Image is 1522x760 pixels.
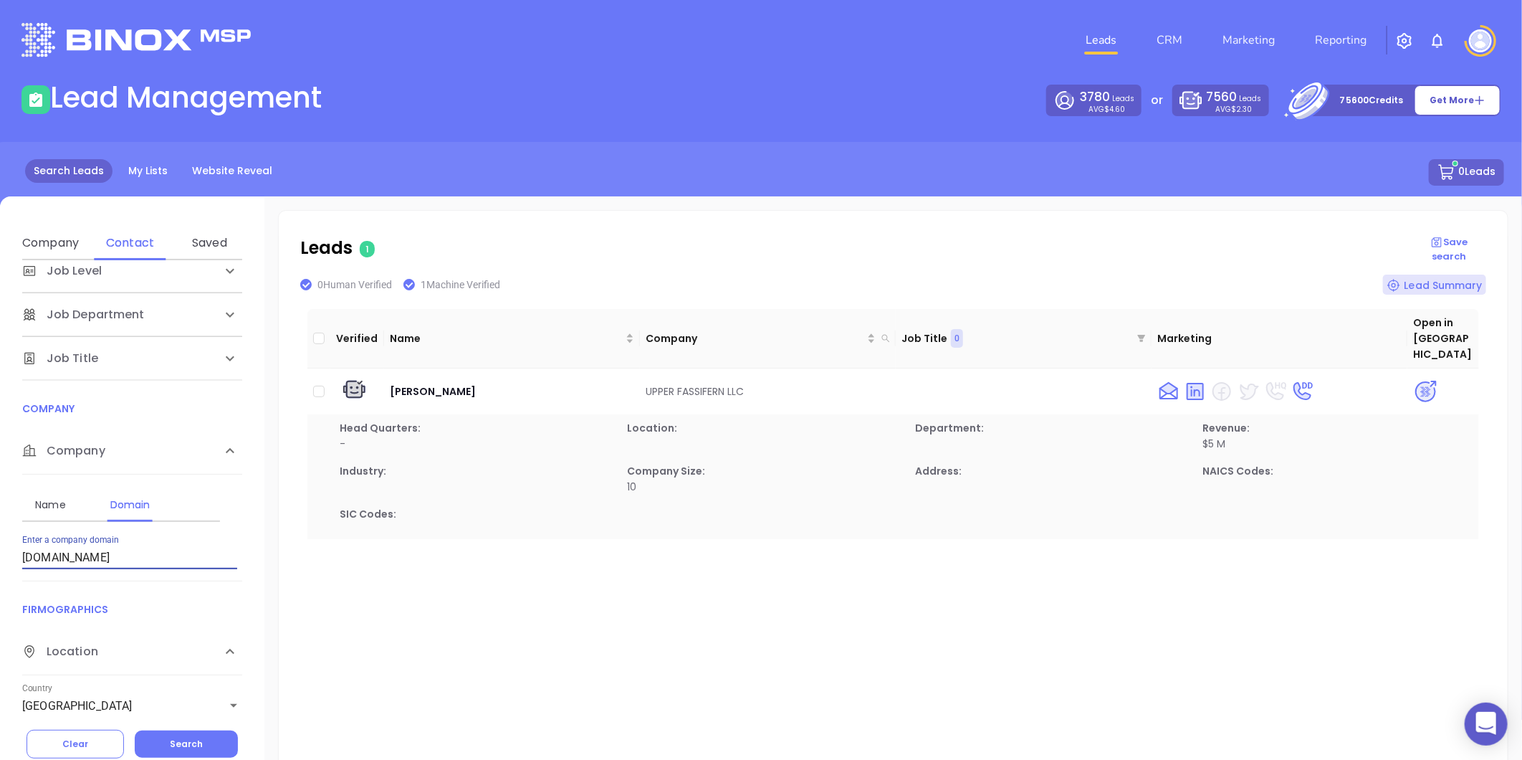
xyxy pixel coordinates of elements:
th: Marketing [1152,309,1407,369]
button: Get More [1415,85,1501,115]
p: Job Title [901,331,947,346]
span: Clear [62,738,88,750]
span: Job Level [22,262,102,280]
img: logo [21,23,251,57]
td: UPPER FASSIFERN LLC [640,372,896,411]
div: Location [22,629,242,675]
div: [GEOGRAPHIC_DATA] [22,695,242,718]
a: Leads [1080,26,1122,54]
p: AVG [1216,106,1253,113]
p: Leads [1080,88,1134,106]
p: AVG [1089,106,1126,113]
a: Website Reveal [183,159,281,183]
p: 10 [628,479,899,495]
button: 0Leads [1429,159,1504,186]
span: Company [646,331,864,346]
th: Verified [330,309,384,369]
p: FIRMOGRAPHICS [22,602,242,617]
p: or [1151,92,1163,109]
span: $2.30 [1232,104,1253,115]
img: linkedin yes [1184,380,1207,403]
p: Industry: [340,463,611,479]
div: Saved [181,234,238,252]
button: Search [135,731,238,758]
span: Name [390,331,623,346]
p: NAICS Codes: [1203,463,1474,479]
a: Reporting [1309,26,1372,54]
span: 1 Machine Verified [421,279,500,290]
img: phone HQ no [1263,380,1287,403]
img: iconSetting [1396,32,1413,49]
span: Company [22,442,105,460]
span: [PERSON_NAME] [390,384,476,399]
h1: Lead Management [50,80,322,115]
span: Job Title [22,350,98,367]
p: COMPANY [22,401,242,417]
button: Clear [27,730,124,759]
span: 0 [954,331,959,346]
img: email yes [1157,380,1180,403]
span: filter [1134,326,1149,351]
span: search [881,334,890,343]
a: Search Leads [25,159,113,183]
p: Head Quarters: [340,420,611,436]
span: Location [22,643,98,660]
span: 1 [360,241,375,257]
span: Job Department [22,306,144,323]
th: Name [384,309,640,369]
img: phone DD yes [1291,380,1313,403]
span: 0 Human Verified [317,279,392,290]
div: Job Department [22,293,242,336]
p: $5 M [1203,436,1474,452]
th: Open in [GEOGRAPHIC_DATA] [1407,309,1479,369]
span: Search [170,738,203,750]
img: user [1469,29,1492,52]
span: 7560 [1206,88,1237,105]
p: Revenue: [1203,420,1474,436]
span: filter [1137,334,1146,343]
a: CRM [1151,26,1188,54]
img: facebook no [1210,380,1233,403]
p: Leads [300,235,1412,261]
p: 75600 Credits [1340,93,1404,108]
span: $4.60 [1105,104,1126,115]
p: Location: [628,420,899,436]
a: My Lists [120,159,176,183]
span: search [879,328,893,349]
p: Save search [1412,235,1486,263]
img: iconNotification [1429,32,1446,49]
p: Leads [1206,88,1261,106]
label: Country [22,685,52,693]
th: Company [640,309,896,369]
div: Company [22,234,79,252]
label: Enter a company domain [22,536,119,545]
p: - [340,436,611,452]
a: Marketing [1217,26,1281,54]
img: twitter yes [1237,380,1260,403]
div: Domain [102,496,158,513]
div: Contact [102,234,158,252]
div: Company [22,428,242,475]
p: Company Size: [628,463,899,479]
div: Lead Summary [1383,275,1486,295]
div: Job Title [22,337,242,380]
img: psa [1413,379,1438,404]
p: Address: [915,463,1186,479]
p: Department: [915,420,1186,436]
div: Name [22,496,79,513]
img: machine verify [340,378,368,405]
div: Job Level [22,250,242,293]
span: 3780 [1080,88,1110,105]
p: SIC Codes: [340,506,611,522]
